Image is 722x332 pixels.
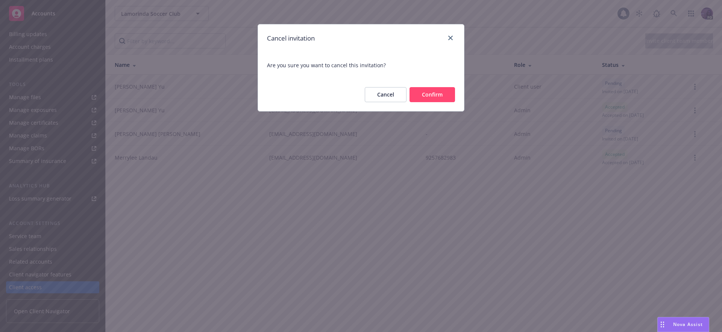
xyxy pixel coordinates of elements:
[410,87,455,102] button: Confirm
[446,33,455,42] a: close
[365,87,407,102] button: Cancel
[657,317,709,332] button: Nova Assist
[658,317,667,332] div: Drag to move
[258,52,464,78] span: Are you sure you want to cancel this invitation?
[673,321,703,327] span: Nova Assist
[267,33,315,43] h1: Cancel invitation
